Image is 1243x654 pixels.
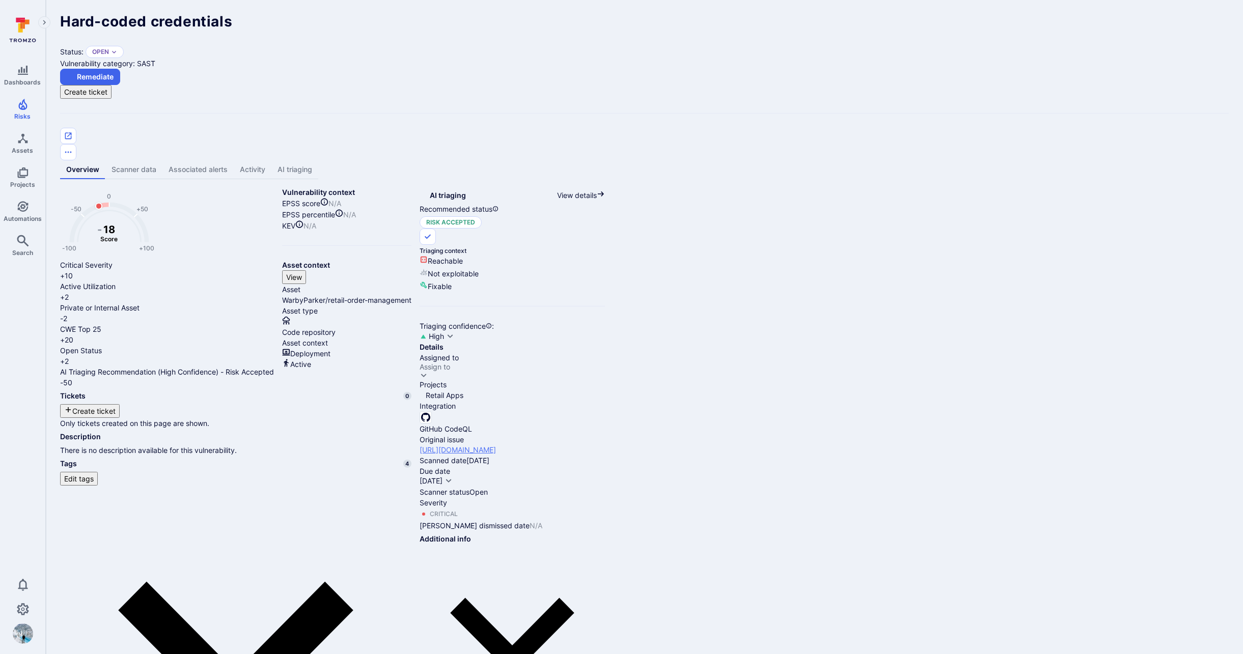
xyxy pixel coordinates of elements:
[60,303,140,312] span: Private or Internal Asset
[420,321,605,331] div: Triaging confidence :
[103,223,115,236] tspan: 18
[60,58,135,69] span: Vulnerability category:
[12,249,33,257] span: Search
[303,221,316,230] span: N/A
[403,392,411,400] span: 0
[328,199,341,208] span: N/A
[4,215,42,222] span: Automations
[486,323,492,329] svg: AI Triaging Agent self-evaluates the confidence behind recommended status based on the depth and ...
[136,205,148,213] text: +50
[101,235,118,243] text: Score
[60,314,67,323] span: -2
[282,306,318,315] span: Asset type
[60,293,69,301] span: +2
[282,260,411,270] h2: Asset context
[60,472,98,486] button: Edit tags
[420,445,496,455] a: [URL][DOMAIN_NAME]
[420,534,471,544] h2: Additional info
[282,210,343,219] span: EPSS percentile
[162,160,234,179] a: Associated alerts
[420,363,605,371] button: Assign to
[271,160,318,179] a: AI triaging
[282,327,411,337] span: Code repository
[60,432,101,442] h2: Description
[420,488,469,496] span: Scanner status
[10,181,35,188] span: Projects
[38,16,50,29] button: Expand navigation menu
[97,223,102,236] tspan: -
[290,360,311,368] span: Click to view evidence
[420,391,469,400] a: Retail Apps
[420,521,530,530] span: [PERSON_NAME] dismissed date
[420,257,463,265] span: Reachable
[60,85,112,99] button: Create ticket
[420,380,447,389] span: Projects
[92,48,109,56] button: Open
[60,429,411,456] div: Collapse description
[420,190,466,201] h2: AI triaging
[420,353,459,362] span: Assigned to
[60,325,101,333] span: CWE Top 25
[420,435,464,444] span: Original issue
[420,424,472,433] span: GitHub CodeQL
[139,244,154,252] text: +100
[420,216,482,229] p: Risk accepted
[137,58,155,69] div: SAST
[420,371,428,379] button: Expand dropdown
[107,192,112,200] text: 0
[41,18,48,27] i: Expand navigation menu
[5,78,41,86] span: Dashboards
[343,210,356,219] span: N/A
[62,244,76,252] text: -100
[282,221,303,230] span: KEV
[430,510,458,518] div: Critical
[420,282,452,291] span: Fixable
[492,206,499,212] svg: AI triaging agent's recommendation for vulnerability status
[60,378,72,387] span: -50
[13,623,33,644] img: ACg8ocKjEwSgZaxLsX3VaBwZ3FUlOYjuMUiM0rrvjrGjR2nDJ731m-0=s96-c
[15,112,31,120] span: Risks
[111,49,117,55] button: Expand dropdown
[71,205,81,213] text: -50
[420,363,450,371] div: Assign to
[60,46,84,57] span: Status:
[469,488,488,496] span: Open
[429,331,454,342] button: High
[530,521,542,530] span: N/A
[60,391,86,401] h2: Tickets
[60,459,77,469] h2: Tags
[60,261,113,269] span: Critical Severity
[60,388,411,429] section: tickets card
[420,467,450,475] span: Due date
[89,223,130,243] g: The vulnerability score is based on the parameters defined in the settings
[466,456,489,465] span: [DATE]
[282,187,411,197] h2: Vulnerability context
[60,388,411,429] div: Collapse
[420,498,447,507] span: Severity
[105,160,162,179] a: Scanner data
[420,342,605,531] section: details card
[60,404,120,418] button: Create ticket
[420,269,479,278] span: Not exploitable
[60,160,105,179] a: Overview
[429,331,444,342] span: High
[12,147,34,154] span: Assets
[60,271,73,280] span: +10
[420,476,443,485] span: [DATE]
[60,144,76,160] button: Options menu
[60,282,116,291] span: Active Utilization
[282,296,411,304] a: WarbyParker/retail-order-management
[282,199,328,208] span: EPSS score
[60,128,1229,144] div: Open original issue
[60,335,73,344] span: +20
[60,160,1229,179] div: Vulnerability tabs
[60,357,69,365] span: +2
[60,446,237,454] span: There is no description available for this vulnerability.
[403,460,411,468] span: 4
[420,229,436,245] button: Accept recommended status
[420,466,605,487] div: Due date field
[282,270,306,284] button: View
[420,456,466,465] span: Scanned date
[420,476,453,487] button: [DATE]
